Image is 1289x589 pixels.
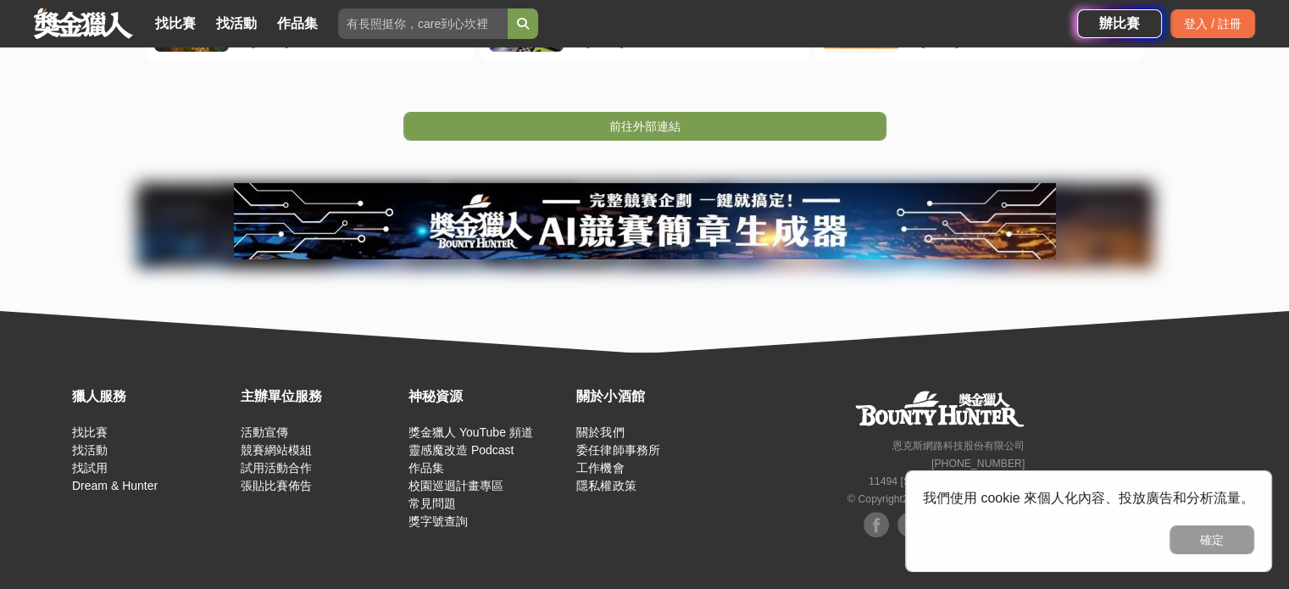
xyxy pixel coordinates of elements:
[408,514,468,528] a: 獎字號查詢
[892,440,1025,452] small: 恩克斯網路科技股份有限公司
[1077,9,1162,38] a: 辦比賽
[408,386,568,407] div: 神秘資源
[1170,525,1254,554] button: 確定
[576,461,624,475] a: 工作機會
[72,443,108,457] a: 找活動
[864,512,889,537] img: Facebook
[576,443,659,457] a: 委任律師事務所
[1170,9,1255,38] div: 登入 / 註冊
[897,512,923,537] img: Facebook
[609,119,681,133] span: 前往外部連結
[72,479,158,492] a: Dream & Hunter
[240,386,399,407] div: 主辦單位服務
[408,479,503,492] a: 校園巡迴計畫專區
[576,386,736,407] div: 關於小酒館
[240,479,311,492] a: 張貼比賽佈告
[931,458,1025,470] small: [PHONE_NUMBER]
[923,491,1254,505] span: 我們使用 cookie 來個人化內容、投放廣告和分析流量。
[234,183,1056,259] img: e66c81bb-b616-479f-8cf1-2a61d99b1888.jpg
[72,461,108,475] a: 找試用
[576,425,624,439] a: 關於我們
[408,443,514,457] a: 靈感魔改造 Podcast
[240,461,311,475] a: 試用活動合作
[576,479,636,492] a: 隱私權政策
[869,475,1025,487] small: 11494 [STREET_ADDRESS] 3 樓
[408,425,533,439] a: 獎金獵人 YouTube 頻道
[72,386,231,407] div: 獵人服務
[403,112,886,141] a: 前往外部連結
[270,12,325,36] a: 作品集
[240,443,311,457] a: 競賽網站模組
[72,425,108,439] a: 找比賽
[209,12,264,36] a: 找活動
[240,425,287,439] a: 活動宣傳
[338,8,508,39] input: 有長照挺你，care到心坎裡！青春出手，拍出照顧 影音徵件活動
[847,493,1025,505] small: © Copyright 2025 . All Rights Reserved.
[408,461,444,475] a: 作品集
[408,497,456,510] a: 常見問題
[148,12,203,36] a: 找比賽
